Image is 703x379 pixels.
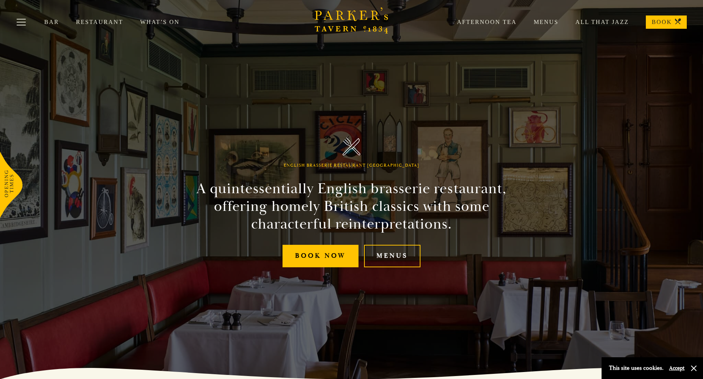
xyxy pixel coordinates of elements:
img: Parker's Tavern Brasserie Cambridge [343,138,361,156]
a: Menus [364,245,420,267]
p: This site uses cookies. [609,363,664,373]
h1: English Brasserie Restaurant [GEOGRAPHIC_DATA] [284,163,419,168]
a: Book Now [283,245,359,267]
button: Close and accept [690,365,697,372]
button: Accept [669,365,685,372]
h2: A quintessentially English brasserie restaurant, offering homely British classics with some chara... [183,180,520,233]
